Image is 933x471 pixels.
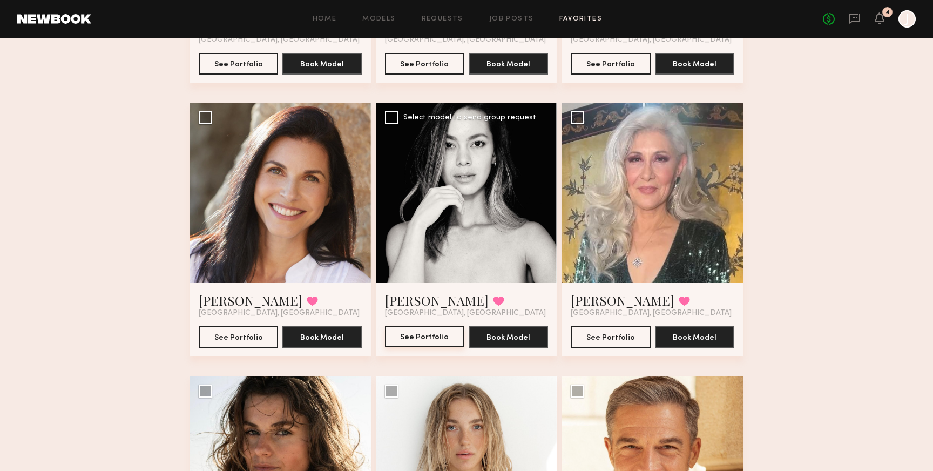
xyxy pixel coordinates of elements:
a: Requests [422,16,463,23]
button: See Portfolio [385,326,464,347]
button: See Portfolio [199,326,278,348]
span: [GEOGRAPHIC_DATA], [GEOGRAPHIC_DATA] [199,36,360,44]
span: [GEOGRAPHIC_DATA], [GEOGRAPHIC_DATA] [385,36,546,44]
a: See Portfolio [385,326,464,348]
span: [GEOGRAPHIC_DATA], [GEOGRAPHIC_DATA] [571,309,732,318]
a: Job Posts [489,16,534,23]
span: [GEOGRAPHIC_DATA], [GEOGRAPHIC_DATA] [571,36,732,44]
a: Book Model [469,332,548,341]
a: J [898,10,916,28]
a: Book Model [282,332,362,341]
button: Book Model [282,53,362,75]
a: Models [362,16,395,23]
span: [GEOGRAPHIC_DATA], [GEOGRAPHIC_DATA] [385,309,546,318]
button: See Portfolio [571,326,650,348]
button: See Portfolio [199,53,278,75]
div: 4 [885,10,890,16]
button: Book Model [655,326,734,348]
a: [PERSON_NAME] [385,292,489,309]
button: Book Model [469,326,548,348]
button: See Portfolio [385,53,464,75]
span: [GEOGRAPHIC_DATA], [GEOGRAPHIC_DATA] [199,309,360,318]
button: Book Model [655,53,734,75]
a: Home [313,16,337,23]
a: Book Model [655,59,734,68]
a: [PERSON_NAME] [571,292,674,309]
button: See Portfolio [571,53,650,75]
a: Book Model [282,59,362,68]
button: Book Model [469,53,548,75]
button: Book Model [282,326,362,348]
a: Book Model [469,59,548,68]
a: Book Model [655,332,734,341]
div: Select model to send group request [403,114,536,122]
a: Favorites [559,16,602,23]
a: [PERSON_NAME] [199,292,302,309]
